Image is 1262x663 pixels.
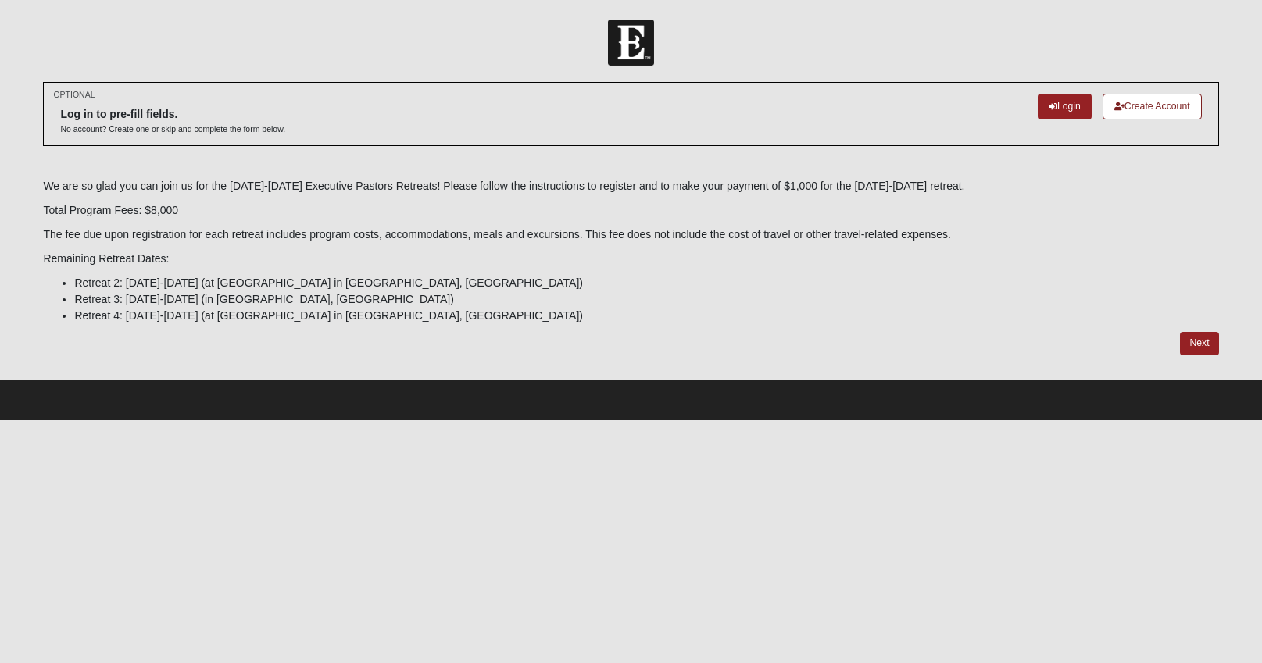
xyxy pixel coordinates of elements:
[74,275,1218,291] li: Retreat 2: [DATE]-[DATE] (at [GEOGRAPHIC_DATA] in [GEOGRAPHIC_DATA], [GEOGRAPHIC_DATA])
[60,123,285,135] p: No account? Create one or skip and complete the form below.
[43,251,1218,267] p: Remaining Retreat Dates:
[1038,94,1092,119] a: Login
[43,178,1218,194] p: We are so glad you can join us for the [DATE]-[DATE] Executive Pastors Retreats! Please follow th...
[60,108,285,121] h6: Log in to pre-fill fields.
[43,202,1218,219] p: Total Program Fees: $8,000
[608,20,654,66] img: Church of Eleven22 Logo
[1103,94,1202,119] a: Create Account
[74,308,1218,324] li: Retreat 4: [DATE]-[DATE] (at [GEOGRAPHIC_DATA] in [GEOGRAPHIC_DATA], [GEOGRAPHIC_DATA])
[53,89,95,101] small: OPTIONAL
[1180,332,1218,355] a: Next
[43,226,1218,243] p: The fee due upon registration for each retreat includes program costs, accommodations, meals and ...
[74,291,1218,308] li: Retreat 3: [DATE]-[DATE] (in [GEOGRAPHIC_DATA], [GEOGRAPHIC_DATA])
